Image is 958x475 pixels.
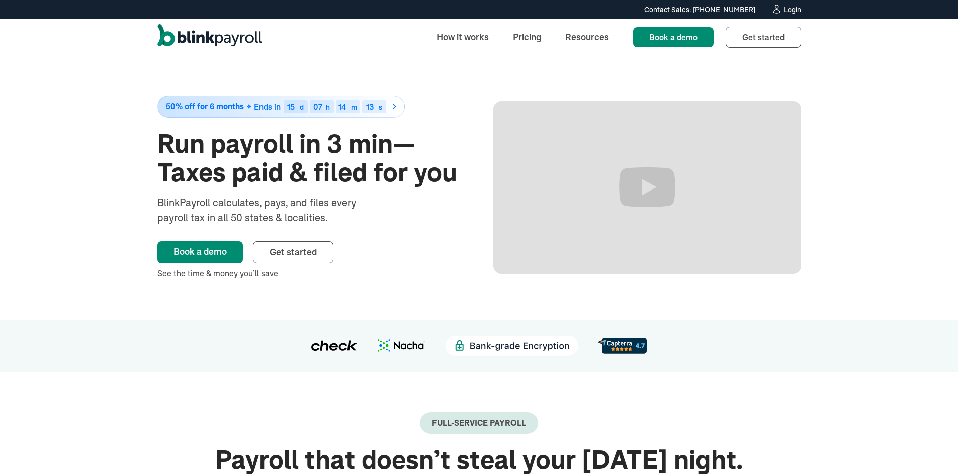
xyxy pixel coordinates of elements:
[633,27,714,47] a: Book a demo
[270,246,317,258] span: Get started
[644,5,755,15] div: Contact Sales: [PHONE_NUMBER]
[493,101,801,274] iframe: Run Payroll in 3 min with BlinkPayroll
[505,26,549,48] a: Pricing
[726,27,801,48] a: Get started
[771,4,801,15] a: Login
[326,104,330,111] div: h
[287,102,295,112] span: 15
[742,32,785,42] span: Get started
[379,104,382,111] div: s
[313,102,322,112] span: 07
[157,24,262,50] a: home
[649,32,698,42] span: Book a demo
[598,338,647,353] img: d56c0860-961d-46a8-819e-eda1494028f8.svg
[366,102,374,112] span: 13
[157,241,243,263] a: Book a demo
[428,26,497,48] a: How it works
[783,6,801,13] div: Login
[166,102,244,111] span: 50% off for 6 months
[157,96,465,118] a: 50% off for 6 monthsEnds in15d07h14m13s
[157,195,383,225] div: BlinkPayroll calculates, pays, and files every payroll tax in all 50 states & localities.
[300,104,304,111] div: d
[351,104,357,111] div: m
[338,102,346,112] span: 14
[557,26,617,48] a: Resources
[432,418,526,428] div: Full-Service payroll
[157,130,465,187] h1: Run payroll in 3 min—Taxes paid & filed for you
[253,241,333,263] a: Get started
[254,102,281,112] span: Ends in
[157,446,801,474] h2: Payroll that doesn’t steal your [DATE] night.
[157,267,465,279] div: See the time & money you’ll save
